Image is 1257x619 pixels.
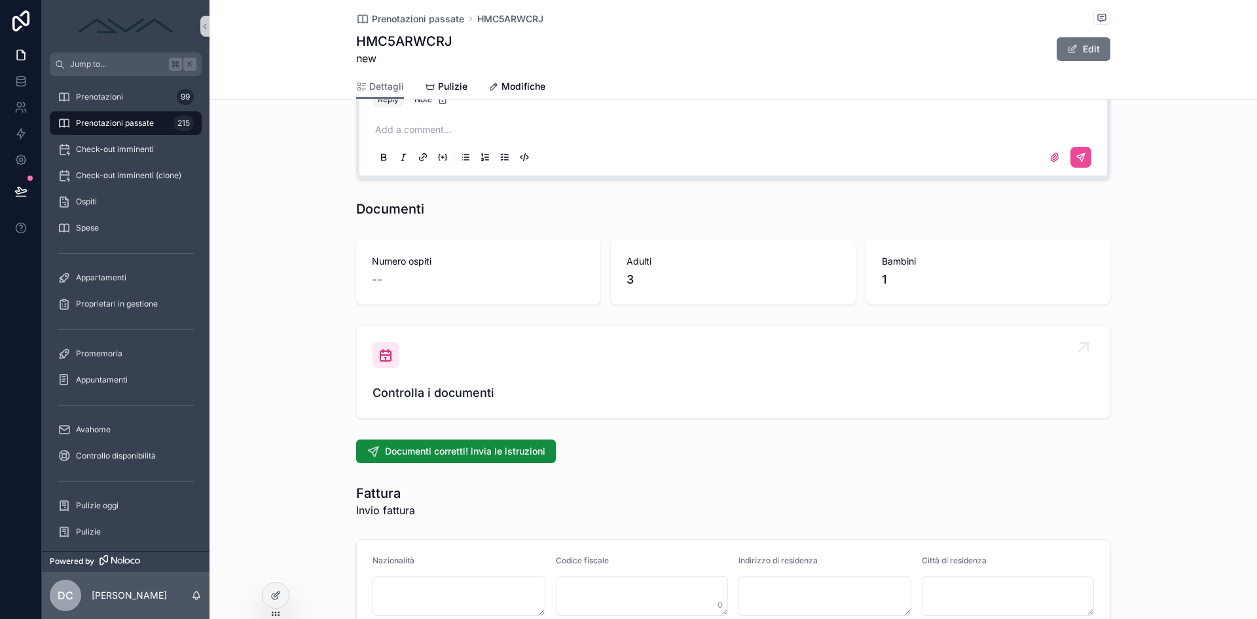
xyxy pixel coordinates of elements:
[1057,37,1110,61] button: Edit
[50,342,202,366] a: Promemoria
[425,75,467,101] a: Pulizie
[76,424,111,435] span: Avahome
[357,326,1110,418] a: Controlla i documenti
[42,76,209,551] div: scrollable content
[76,197,97,207] span: Ospiti
[76,118,154,128] span: Prenotazioni passate
[627,255,839,268] span: Adulti
[50,111,202,135] a: Prenotazioni passate215
[372,271,382,289] span: --
[50,52,202,76] button: Jump to...K
[501,80,545,93] span: Modifiche
[76,170,181,181] span: Check-out imminenti (clone)
[173,115,194,131] div: 215
[356,440,556,463] button: Documenti corretti! invia le istruzioni
[50,85,202,109] a: Prenotazioni99
[356,32,452,50] h1: HMC5ARWCRJ
[76,299,158,309] span: Proprietari in gestione
[50,138,202,161] a: Check-out imminenti
[76,451,156,461] span: Controllo disponibilità
[438,80,467,93] span: Pulizie
[50,216,202,240] a: Spese
[356,12,464,26] a: Prenotazioni passate
[50,368,202,392] a: Appuntamenti
[73,16,178,37] img: App logo
[50,494,202,517] a: Pulizie oggi
[50,444,202,468] a: Controllo disponibilità
[356,502,415,518] span: Invio fattura
[50,292,202,316] a: Proprietari in gestione
[50,418,202,441] a: Avahome
[372,255,585,268] span: Numero ospiti
[50,164,202,187] a: Check-out imminenti (clone)
[738,555,818,565] span: Indirizzo di residenza
[356,50,452,66] span: new
[882,271,1095,289] span: 1
[50,190,202,214] a: Ospiti
[76,223,99,233] span: Spese
[356,200,424,218] h1: Documenti
[58,588,73,603] span: DC
[556,555,609,565] span: Codice fiscale
[185,59,195,69] span: K
[356,484,415,502] h1: Fattura
[372,12,464,26] span: Prenotazioni passate
[50,520,202,544] a: Pulizie
[76,144,154,155] span: Check-out imminenti
[488,75,545,101] a: Modifiche
[385,445,545,458] span: Documenti corretti! invia le istruzioni
[882,255,1095,268] span: Bambini
[373,384,1094,402] span: Controlla i documenti
[92,589,167,602] p: [PERSON_NAME]
[369,80,404,93] span: Dettagli
[76,500,118,511] span: Pulizie oggi
[922,555,987,565] span: Città di residenza
[50,556,94,567] span: Powered by
[356,75,404,100] a: Dettagli
[50,266,202,290] a: Appartamenti
[42,551,209,572] a: Powered by
[76,375,128,385] span: Appuntamenti
[76,348,122,359] span: Promemoria
[70,59,164,69] span: Jump to...
[627,271,839,289] span: 3
[76,527,101,537] span: Pulizie
[373,555,414,565] span: Nazionalità
[177,89,194,105] div: 99
[76,92,123,102] span: Prenotazioni
[477,12,543,26] a: HMC5ARWCRJ
[76,272,126,283] span: Appartamenti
